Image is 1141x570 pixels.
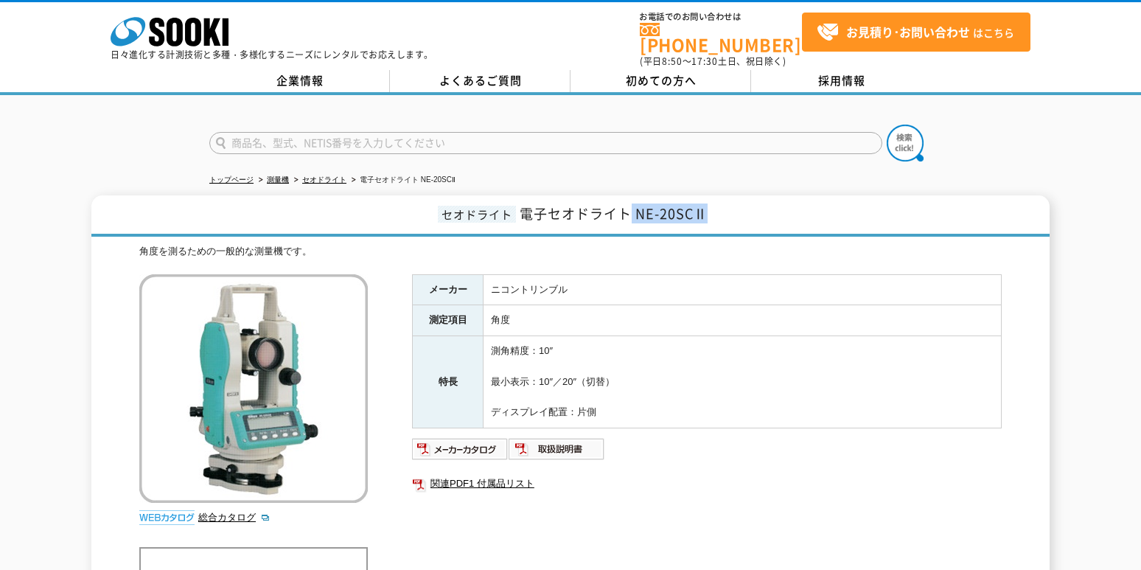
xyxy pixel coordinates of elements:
[802,13,1030,52] a: お見積り･お問い合わせはこちら
[626,72,697,88] span: 初めての方へ
[438,206,516,223] span: セオドライト
[484,336,1002,428] td: 測角精度：10″ 最小表示：10″／20″（切替） ディスプレイ配置：片側
[887,125,924,161] img: btn_search.png
[751,70,932,92] a: 採用情報
[662,55,683,68] span: 8:50
[139,510,195,525] img: webカタログ
[509,437,605,461] img: 取扱説明書
[139,244,1002,260] div: 角度を測るための一般的な測量機です。
[302,175,346,184] a: セオドライト
[640,23,802,53] a: [PHONE_NUMBER]
[570,70,751,92] a: 初めての方へ
[390,70,570,92] a: よくあるご質問
[413,274,484,305] th: メーカー
[412,447,509,458] a: メーカーカタログ
[198,512,271,523] a: 総合カタログ
[846,23,970,41] strong: お見積り･お問い合わせ
[484,274,1002,305] td: ニコントリンブル
[349,173,456,188] li: 電子セオドライト NE-20SCⅡ
[412,474,1002,493] a: 関連PDF1 付属品リスト
[484,305,1002,336] td: 角度
[209,70,390,92] a: 企業情報
[267,175,289,184] a: 測量機
[509,447,605,458] a: 取扱説明書
[111,50,433,59] p: 日々進化する計測技術と多種・多様化するニーズにレンタルでお応えします。
[412,437,509,461] img: メーカーカタログ
[817,21,1014,44] span: はこちら
[413,305,484,336] th: 測定項目
[413,336,484,428] th: 特長
[520,204,708,223] span: 電子セオドライト NE-20SCⅡ
[640,55,786,68] span: (平日 ～ 土日、祝日除く)
[209,132,882,154] input: 商品名、型式、NETIS番号を入力してください
[640,13,802,21] span: お電話でのお問い合わせは
[139,274,368,503] img: 電子セオドライト NE-20SCⅡ
[209,175,254,184] a: トップページ
[691,55,718,68] span: 17:30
